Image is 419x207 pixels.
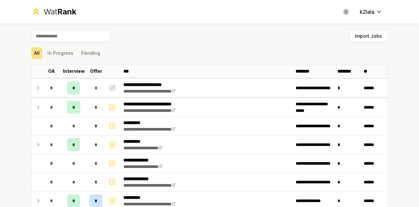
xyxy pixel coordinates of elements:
span: k2lala [360,8,374,16]
button: In Progress [45,47,76,59]
button: k2lala [355,6,388,18]
p: Interview [63,68,85,74]
button: All [31,47,42,59]
button: Import Jobs [349,30,388,42]
a: WatRank [31,7,76,17]
button: Pending [79,47,103,59]
p: Offer [90,68,102,74]
span: Rank [57,7,76,16]
div: Wat [44,7,76,17]
p: OA [48,68,55,74]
